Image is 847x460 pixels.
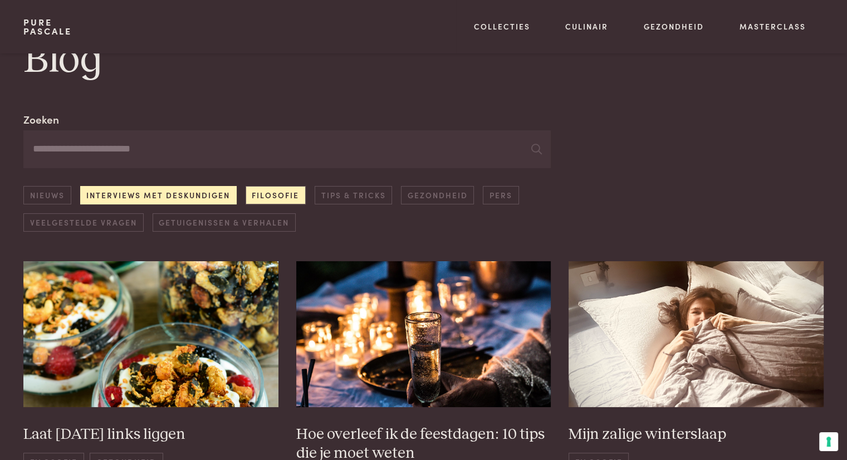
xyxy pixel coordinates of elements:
h3: Mijn zalige winterslaap [569,425,824,444]
img: IMG_6312 [569,261,824,407]
a: Veelgestelde vragen [23,213,143,232]
a: Filosofie [246,186,306,204]
img: 322966365_672122701124175_6822491702143303352_n [296,261,551,407]
label: Zoeken [23,111,59,128]
h3: Laat [DATE] links liggen [23,425,278,444]
a: Nieuws [23,186,71,204]
h1: Blog [23,35,823,85]
a: Getuigenissen & Verhalen [153,213,296,232]
a: Interviews met deskundigen [80,186,237,204]
a: Pers [483,186,518,204]
img: Fruitontbijt_Pascale_Naessens [23,261,278,407]
a: Gezondheid [644,21,704,32]
button: Uw voorkeuren voor toestemming voor trackingtechnologieën [819,432,838,451]
a: Masterclass [740,21,806,32]
a: Culinair [565,21,608,32]
a: Tips & Tricks [315,186,392,204]
a: PurePascale [23,18,72,36]
a: Collecties [474,21,530,32]
a: Gezondheid [401,186,474,204]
